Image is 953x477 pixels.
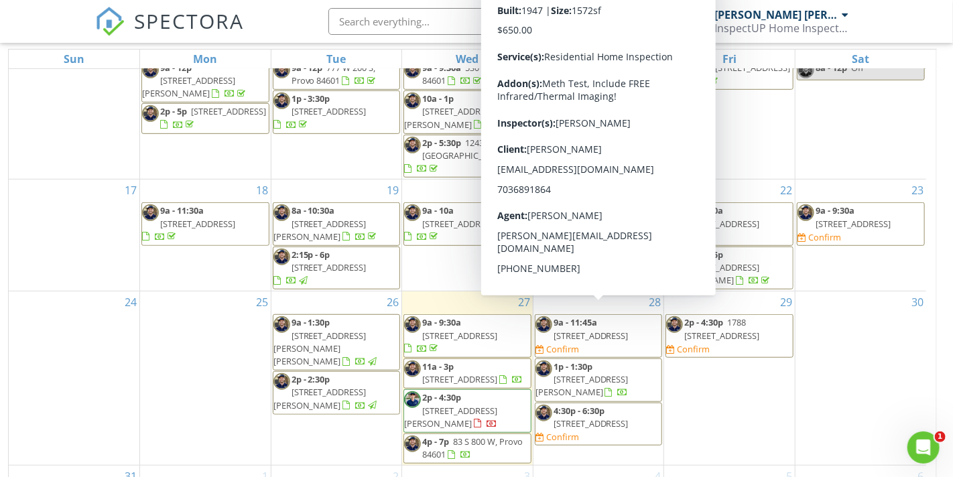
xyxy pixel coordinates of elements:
span: 2p - 5p [684,62,711,74]
a: 2p - 4:30p 1788 [STREET_ADDRESS] [684,316,759,341]
a: 1p - 1:30p [STREET_ADDRESS][PERSON_NAME] [535,360,629,398]
span: [STREET_ADDRESS] [422,218,497,230]
a: 9a - 9:30a 530 400 S, Provo 84601 [403,60,531,90]
a: 9a - 10a [STREET_ADDRESS] [404,204,497,242]
a: Confirm [666,343,710,356]
img: screenshot_20250131_at_7.58.37_pm.png [142,62,159,78]
a: 2p - 4:30p [STREET_ADDRESS][PERSON_NAME] [404,391,497,429]
img: screenshot_20250131_at_7.58.37_pm.png [535,360,552,377]
a: 2p - 5p [STREET_ADDRESS] [684,62,790,86]
a: 1p - 3:30p [STREET_ADDRESS] [273,90,401,134]
a: 9a - 11:30a [STREET_ADDRESS] [141,202,269,246]
a: Go to August 28, 2025 [646,291,663,313]
a: 11a - 2:30p [STREET_ADDRESS] [535,204,629,242]
td: Go to August 26, 2025 [271,291,402,466]
span: 9a - 10a [422,204,454,216]
img: screenshot_20250131_at_7.58.37_pm.png [666,204,683,221]
img: screenshot_20250131_at_7.58.37_pm.png [666,316,683,333]
img: screenshot_20250131_at_7.58.37_pm.png [273,92,290,109]
span: 2p - 5:30p [422,137,461,149]
a: Go to August 17, 2025 [122,180,139,201]
a: Tuesday [324,50,348,68]
a: Thursday [586,50,612,68]
span: 4p - 7p [422,435,449,448]
a: 4:30p - 6:30p [STREET_ADDRESS] Confirm [535,403,663,446]
span: 1p - 1:30p [554,360,592,372]
a: 9a - 10a [STREET_ADDRESS] [403,202,531,246]
a: 11a - 2:30p [STREET_ADDRESS] [535,202,663,246]
span: [STREET_ADDRESS] [422,330,497,342]
img: screenshot_20250131_at_7.58.37_pm.png [273,316,290,333]
a: 9a - 1:30p [STREET_ADDRESS][PERSON_NAME][PERSON_NAME] [273,316,379,367]
span: [STREET_ADDRESS][PERSON_NAME] [142,74,235,99]
a: Go to August 18, 2025 [253,180,271,201]
a: 2p - 5:15p [STREET_ADDRESS][PERSON_NAME] [535,105,641,143]
a: 2p - 5:45p [STREET_ADDRESS][PERSON_NAME] [665,247,793,290]
td: Go to August 27, 2025 [402,291,533,466]
a: 2p - 2:30p [STREET_ADDRESS][PERSON_NAME] [273,371,401,415]
a: 9a - 12p [STREET_ADDRESS][PERSON_NAME] [142,62,248,99]
td: Go to August 10, 2025 [9,36,140,179]
iframe: Intercom live chat [907,431,940,464]
td: Go to August 15, 2025 [664,36,796,179]
span: [STREET_ADDRESS][PERSON_NAME] [273,386,367,411]
div: Confirm [677,344,710,354]
a: 4p - 6p [STREET_ADDRESS] [535,247,663,277]
span: 2p - 5:15p [554,105,592,117]
td: Go to August 20, 2025 [402,180,533,291]
span: 2p - 5p [160,105,187,117]
a: 9a - 9:30a [STREET_ADDRESS] [404,316,497,354]
td: Go to August 13, 2025 [402,36,533,179]
span: [STREET_ADDRESS] [554,74,629,86]
a: Go to August 26, 2025 [384,291,401,313]
a: 8a - 10:30a [STREET_ADDRESS][PERSON_NAME] [273,204,379,242]
span: [STREET_ADDRESS] [554,330,629,342]
td: Go to August 22, 2025 [664,180,796,291]
a: 9a - 11:45a [STREET_ADDRESS] [554,316,629,341]
td: Go to August 18, 2025 [140,180,271,291]
td: Go to August 14, 2025 [533,36,664,179]
a: 2p - 5p [STREET_ADDRESS] [141,103,269,133]
img: screenshot_20250131_at_7.58.37_pm.png [404,360,421,377]
span: [STREET_ADDRESS] [816,218,891,230]
a: 9a - 1:30p [STREET_ADDRESS][PERSON_NAME][PERSON_NAME] [273,314,401,370]
a: 10a - 1p [STREET_ADDRESS][PERSON_NAME] [403,90,531,134]
span: 530 400 S, Provo 84601 [422,62,529,86]
a: 9a - 9:30a [STREET_ADDRESS] [403,314,531,358]
span: 2p - 4:30p [684,316,723,328]
span: 9a - 11:15a [554,62,597,74]
td: Go to August 21, 2025 [533,180,664,291]
span: 9a - 11:30a [160,204,204,216]
a: Go to August 23, 2025 [909,180,926,201]
span: SPECTORA [134,7,244,35]
td: Go to August 25, 2025 [140,291,271,466]
a: 2:15p - 6p [STREET_ADDRESS] [273,249,367,286]
a: 9a - 11:15a [STREET_ADDRESS] [535,62,629,99]
a: Go to August 20, 2025 [515,180,533,201]
a: 2p - 5p [STREET_ADDRESS] [665,60,793,90]
a: Monday [190,50,220,68]
a: Friday [720,50,739,68]
a: 9a - 9:30a [STREET_ADDRESS] [665,202,793,246]
span: 4p - 6p [554,249,580,261]
td: Go to August 16, 2025 [795,36,926,179]
img: screenshot_20250131_at_7.58.37_pm.png [142,204,159,221]
img: screenshot_20250131_at_7.58.37_pm.png [666,249,683,265]
a: 9a - 9:30a [STREET_ADDRESS] Confirm [797,202,925,246]
a: 9a - 11:45a [STREET_ADDRESS] Confirm [535,314,663,358]
img: screenshot_20250131_at_7.58.37_pm.png [404,316,421,333]
span: 9a - 11:45a [554,316,597,328]
a: Go to August 27, 2025 [515,291,533,313]
a: 11a - 3p [STREET_ADDRESS] [422,360,523,385]
img: screenshot_20250131_at_7.58.37_pm.png [535,316,552,333]
img: screenshot_20250131_at_7.58.37_pm.png [535,204,552,221]
a: Go to August 22, 2025 [777,180,795,201]
a: 4:30p - 6:30p [STREET_ADDRESS] [554,405,629,429]
a: 4p - 7p 83 S 800 W, Provo 84601 [403,433,531,464]
td: Go to August 17, 2025 [9,180,140,291]
span: [STREET_ADDRESS] [715,62,790,74]
span: 2p - 4:30p [422,391,461,403]
span: 11a - 2:30p [554,204,597,216]
a: Wednesday [453,50,481,68]
td: Go to August 29, 2025 [664,291,796,466]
